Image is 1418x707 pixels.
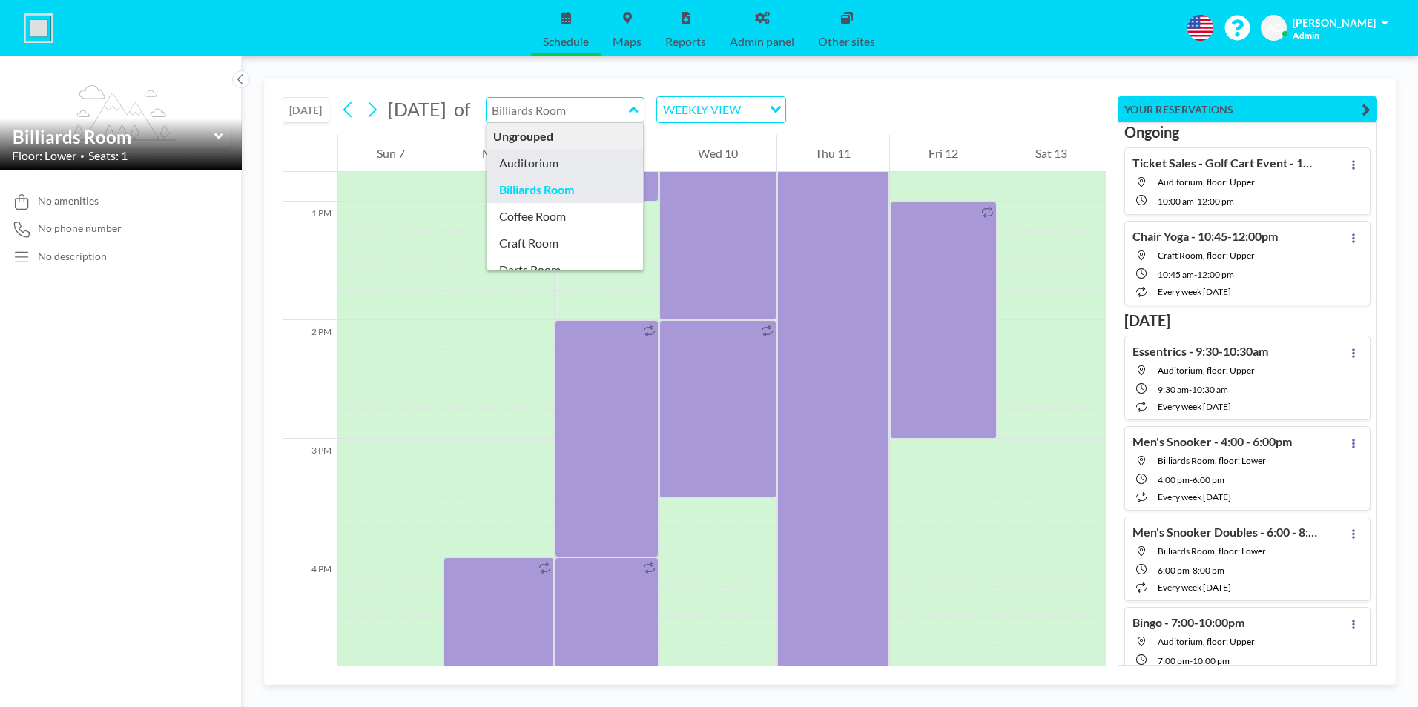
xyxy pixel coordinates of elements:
span: 9:30 AM [1158,384,1189,395]
h4: Essentrics - 9:30-10:30am [1132,344,1268,359]
span: of [454,98,470,121]
div: Billiards Room [487,176,644,203]
h3: [DATE] [1124,311,1371,330]
span: [DATE] [388,98,446,120]
span: - [1190,474,1193,485]
span: every week [DATE] [1158,491,1231,502]
span: [PERSON_NAME] [1293,16,1376,29]
span: 6:00 PM [1158,565,1190,576]
span: Floor: Lower [12,148,76,163]
span: Schedule [543,36,589,47]
span: • [80,151,85,161]
h4: Ticket Sales - Golf Cart Event - 10:00-10:30am [1132,156,1318,170]
span: Auditorium, floor: Upper [1158,365,1255,376]
span: - [1190,655,1193,666]
span: 10:00 PM [1193,655,1230,666]
span: No phone number [38,222,122,235]
div: Mon 8 [443,135,553,172]
h4: Chair Yoga - 10:45-12:00pm [1132,229,1278,244]
div: Thu 11 [777,135,889,172]
span: Billiards Room, floor: Lower [1158,545,1266,557]
span: Craft Room, floor: Upper [1158,250,1255,261]
span: 12:00 PM [1197,269,1234,280]
span: Auditorium, floor: Upper [1158,176,1255,187]
span: - [1190,565,1193,576]
span: Admin [1293,30,1319,41]
span: every week [DATE] [1158,286,1231,297]
input: Billiards Room [487,98,629,122]
h4: Men's Snooker - 4:00 - 6:00pm [1132,434,1292,449]
span: every week [DATE] [1158,582,1231,593]
span: 8:00 PM [1193,565,1224,576]
div: No description [38,250,107,263]
span: Admin panel [730,36,794,47]
div: Ungrouped [487,123,644,150]
input: Search for option [745,100,761,119]
span: Maps [613,36,642,47]
span: 10:45 AM [1158,269,1194,280]
span: 10:00 AM [1158,196,1194,207]
span: every week [DATE] [1158,401,1231,412]
span: Seats: 1 [88,148,128,163]
div: 1 PM [283,202,337,320]
img: organization-logo [24,13,53,43]
div: 4 PM [283,557,337,676]
div: Coffee Room [487,203,644,230]
h3: Ongoing [1124,123,1371,142]
span: - [1194,196,1197,207]
div: Fri 12 [890,135,996,172]
span: WEEKLY VIEW [660,100,744,119]
div: Sat 13 [997,135,1106,172]
span: Billiards Room, floor: Lower [1158,455,1266,466]
div: Auditorium [487,150,644,176]
span: 6:00 PM [1193,474,1224,485]
button: [DATE] [283,97,329,123]
span: Reports [665,36,706,47]
div: Search for option [657,97,785,122]
div: Sun 7 [338,135,443,172]
div: Craft Room [487,230,644,256]
div: 2 PM [283,320,337,439]
span: - [1194,269,1197,280]
div: Wed 10 [659,135,776,172]
div: 3 PM [283,439,337,557]
span: No amenities [38,194,99,208]
button: YOUR RESERVATIONS [1118,96,1377,122]
h4: Men's Snooker Doubles - 6:00 - 8:00pm [1132,525,1318,540]
span: Other sites [818,36,875,47]
span: - [1189,384,1192,395]
div: Darts Room [487,256,644,283]
span: AC [1267,21,1281,35]
span: 7:00 PM [1158,655,1190,666]
h4: Bingo - 7:00-10:00pm [1132,615,1244,630]
span: 10:30 AM [1192,384,1228,395]
span: Auditorium, floor: Upper [1158,636,1255,647]
span: 4:00 PM [1158,474,1190,485]
span: 12:00 PM [1197,196,1234,207]
input: Billiards Room [13,126,214,147]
